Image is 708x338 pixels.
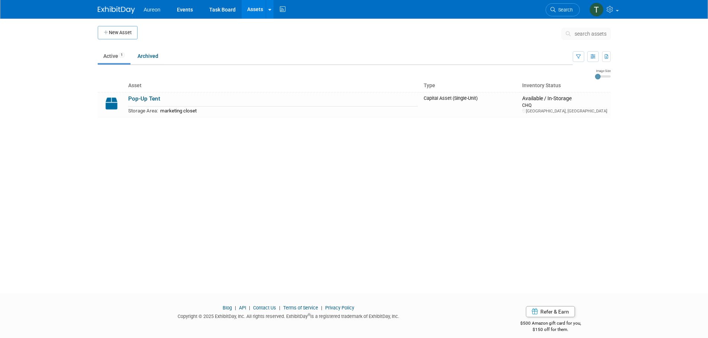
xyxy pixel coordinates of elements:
[223,305,232,311] a: Blog
[128,108,158,114] span: Storage Area:
[98,49,130,63] a: Active1
[491,315,611,332] div: $500 Amazon gift card for you,
[253,305,276,311] a: Contact Us
[101,95,122,112] img: Capital-Asset-Icon-2.png
[522,95,607,102] div: Available / In-Storage
[421,79,520,92] th: Type
[119,52,125,58] span: 1
[522,102,607,108] div: CHQ
[491,326,611,333] div: $150 off for them.
[132,49,164,63] a: Archived
[233,305,238,311] span: |
[247,305,252,311] span: |
[325,305,354,311] a: Privacy Policy
[575,31,607,37] span: search assets
[595,69,611,73] div: Image Size
[239,305,246,311] a: API
[125,79,421,92] th: Asset
[562,28,611,40] button: search assets
[546,3,580,16] a: Search
[421,92,520,118] td: Capital Asset (Single-Unit)
[98,26,138,39] button: New Asset
[98,311,480,320] div: Copyright © 2025 ExhibitDay, Inc. All rights reserved. ExhibitDay is a registered trademark of Ex...
[526,306,575,317] a: Refer & Earn
[128,95,160,102] a: Pop-Up Tent
[319,305,324,311] span: |
[277,305,282,311] span: |
[144,7,161,13] span: Aureon
[158,106,418,115] td: marketing closet
[308,313,310,317] sup: ®
[589,3,604,17] img: Tina Schaffner
[556,7,573,13] span: Search
[98,6,135,14] img: ExhibitDay
[283,305,318,311] a: Terms of Service
[522,108,607,114] div: [GEOGRAPHIC_DATA], [GEOGRAPHIC_DATA]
